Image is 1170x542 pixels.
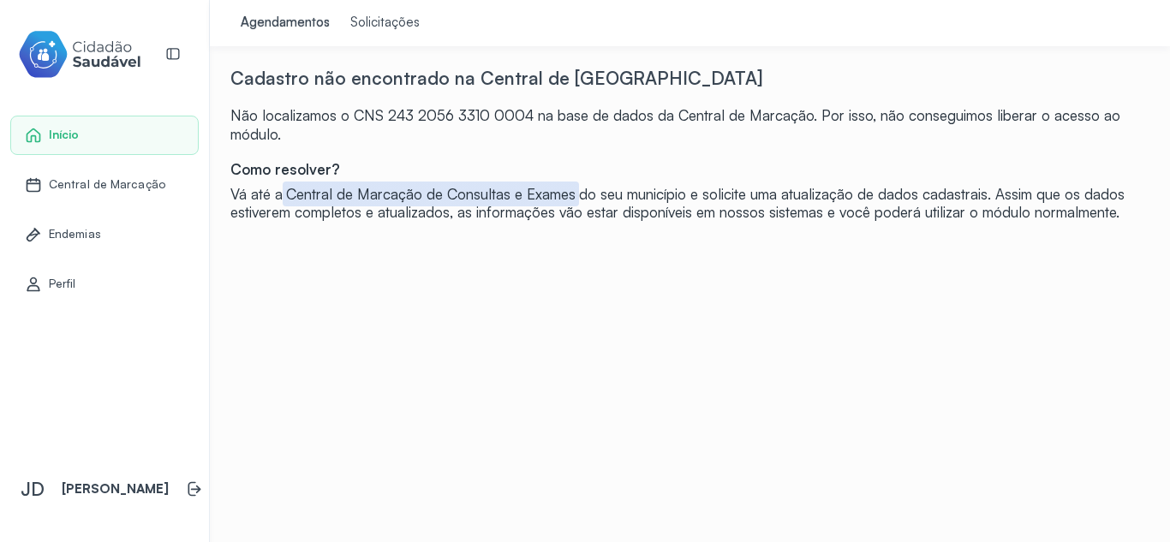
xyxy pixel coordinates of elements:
span: Início [49,128,80,142]
img: cidadao-saudavel-filled-logo.svg [18,27,141,81]
div: Solicitações [350,15,420,32]
span: Central de Marcação [49,177,165,192]
span: JD [21,478,45,500]
span: Endemias [49,227,101,241]
a: Perfil [25,276,184,293]
div: Agendamentos [241,15,330,32]
div: Como resolver? [230,160,1149,178]
a: Endemias [25,226,184,243]
span: Perfil [49,277,76,291]
div: Vá até a do seu município e solicite uma atualização de dados cadastrais. Assim que os dados esti... [230,185,1149,222]
a: Início [25,127,184,144]
p: [PERSON_NAME] [62,481,169,497]
span: Central de Marcação de Consultas e Exames [286,185,576,203]
a: Central de Marcação [25,176,184,194]
div: Cadastro não encontrado na Central de [GEOGRAPHIC_DATA] [230,67,1149,89]
div: Não localizamos o CNS 243 2056 3310 0004 na base de dados da Central de Marcação. Por isso, não c... [230,106,1149,143]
